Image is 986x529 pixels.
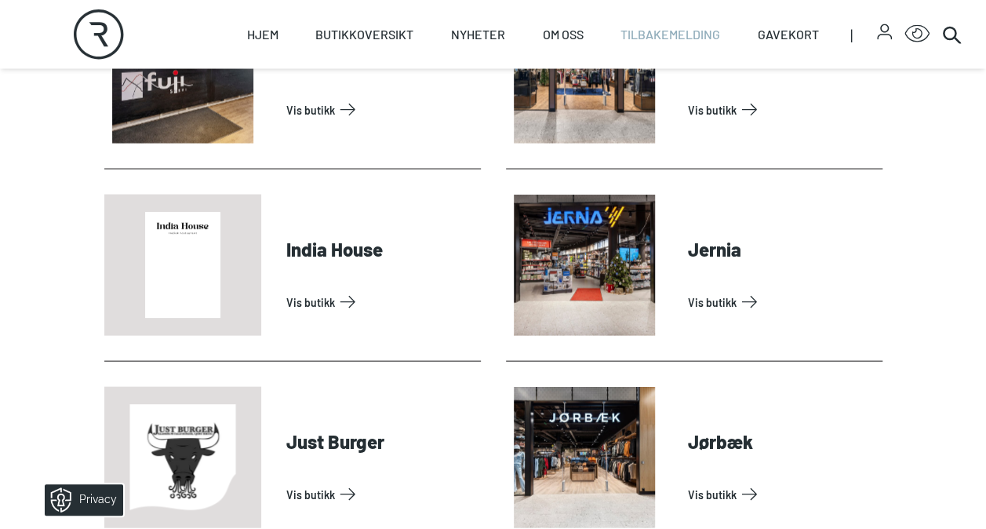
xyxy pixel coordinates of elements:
iframe: Manage Preferences [16,479,144,521]
a: Vis Butikk: India House [286,290,475,315]
a: Vis Butikk: Fuji Sushi [286,97,475,122]
button: Open Accessibility Menu [904,22,930,47]
a: Vis Butikk: Just Burger [286,482,475,507]
a: Vis Butikk: Jernia [688,290,876,315]
a: Vis Butikk: Gant [688,97,876,122]
a: Vis Butikk: Jørbæk [688,482,876,507]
